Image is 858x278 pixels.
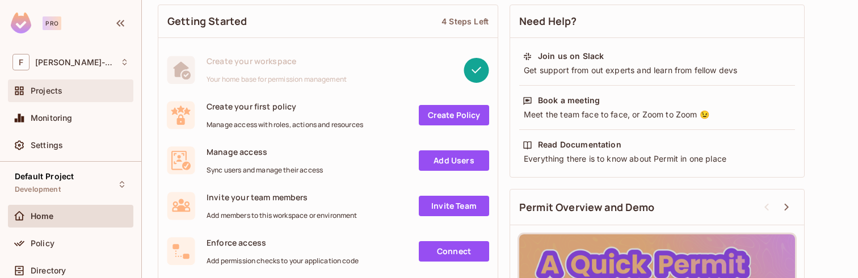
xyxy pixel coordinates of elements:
a: Invite Team [419,196,489,216]
a: Add Users [419,150,489,171]
div: Meet the team face to face, or Zoom to Zoom 😉 [523,109,792,120]
span: Manage access [207,146,323,157]
span: Add members to this workspace or environment [207,211,357,220]
span: Permit Overview and Demo [519,200,655,214]
span: Need Help? [519,14,577,28]
span: Home [31,212,54,221]
img: SReyMgAAAABJRU5ErkJggg== [11,12,31,33]
div: Pro [43,16,61,30]
span: Getting Started [167,14,247,28]
span: Directory [31,266,66,275]
span: Default Project [15,172,74,181]
span: Workspace: Frances-804 [35,58,115,67]
span: Sync users and manage their access [207,166,323,175]
span: Development [15,185,61,194]
div: Get support from out experts and learn from fellow devs [523,65,792,76]
span: Policy [31,239,54,248]
span: Settings [31,141,63,150]
div: Read Documentation [538,139,621,150]
span: Enforce access [207,237,359,248]
span: Add permission checks to your application code [207,256,359,266]
div: Join us on Slack [538,50,604,62]
span: Manage access with roles, actions and resources [207,120,363,129]
span: Projects [31,86,62,95]
span: Create your workspace [207,56,347,66]
a: Connect [419,241,489,262]
span: Your home base for permission management [207,75,347,84]
div: Book a meeting [538,95,600,106]
span: Invite your team members [207,192,357,203]
div: Everything there is to know about Permit in one place [523,153,792,165]
div: 4 Steps Left [441,16,489,27]
span: Create your first policy [207,101,363,112]
span: Monitoring [31,113,73,123]
a: Create Policy [419,105,489,125]
span: F [12,54,30,70]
